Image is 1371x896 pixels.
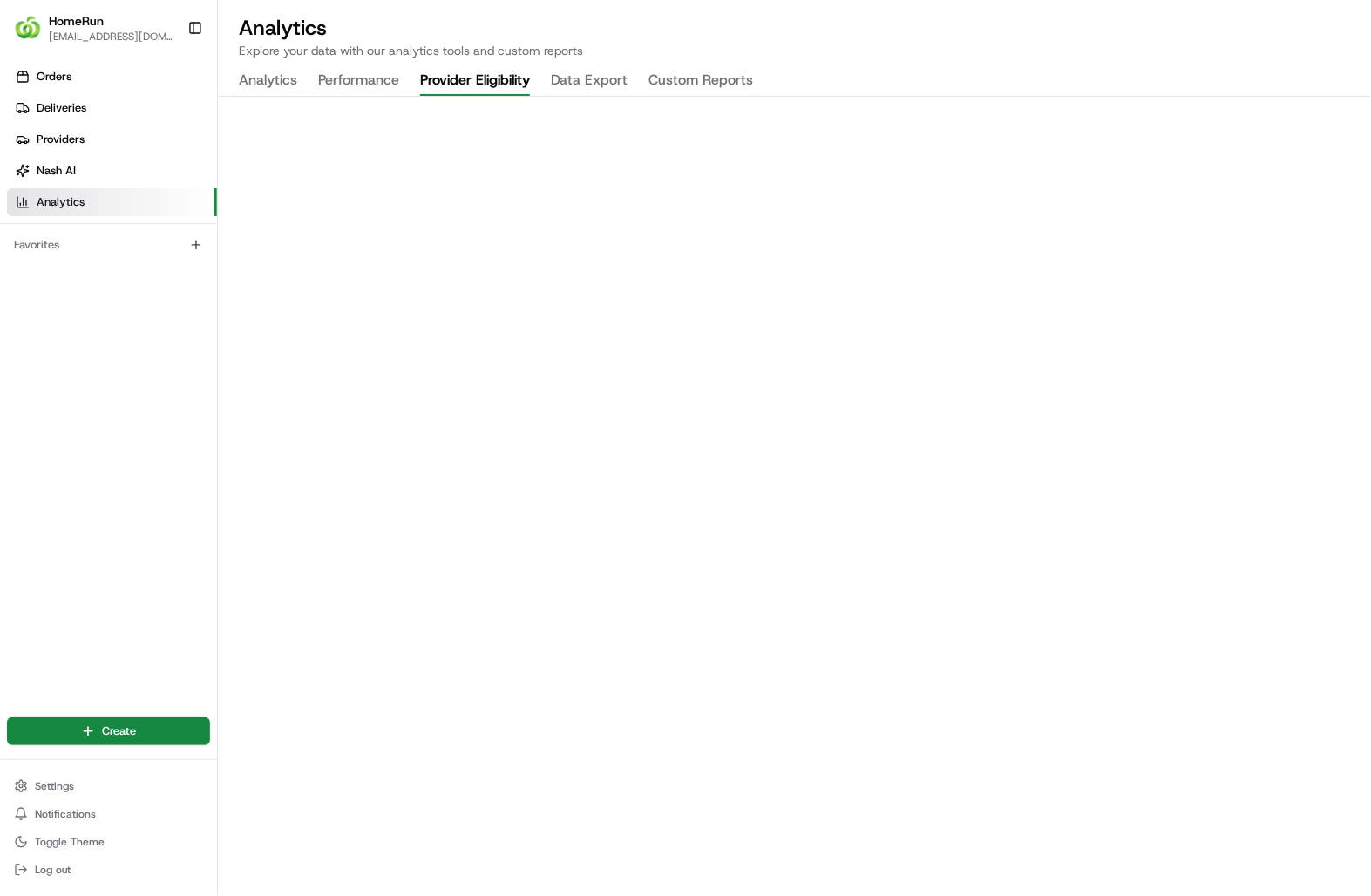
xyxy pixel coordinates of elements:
[318,66,399,96] button: Performance
[7,774,210,798] button: Settings
[35,835,105,849] span: Toggle Theme
[239,42,1350,59] p: Explore your data with our analytics tools and custom reports
[35,807,96,821] span: Notifications
[7,802,210,826] button: Notifications
[49,30,173,44] button: [EMAIL_ADDRESS][DOMAIN_NAME]
[648,66,753,96] button: Custom Reports
[7,858,210,882] button: Log out
[420,66,530,96] button: Provider Eligibility
[37,163,76,179] span: Nash AI
[239,14,1350,42] h2: Analytics
[7,7,180,49] button: HomeRunHomeRun[EMAIL_ADDRESS][DOMAIN_NAME]
[7,63,217,91] a: Orders
[14,14,42,42] img: HomeRun
[35,863,71,877] span: Log out
[7,94,217,122] a: Deliveries
[7,157,217,185] a: Nash AI
[37,100,86,116] span: Deliveries
[7,830,210,854] button: Toggle Theme
[7,188,217,216] a: Analytics
[7,231,210,259] div: Favorites
[551,66,628,96] button: Data Export
[37,194,85,210] span: Analytics
[102,723,136,739] span: Create
[239,66,297,96] button: Analytics
[49,12,104,30] button: HomeRun
[35,779,74,793] span: Settings
[7,126,217,153] a: Providers
[37,69,71,85] span: Orders
[37,132,85,147] span: Providers
[218,97,1371,896] iframe: Provider Eligibility
[7,717,210,745] button: Create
